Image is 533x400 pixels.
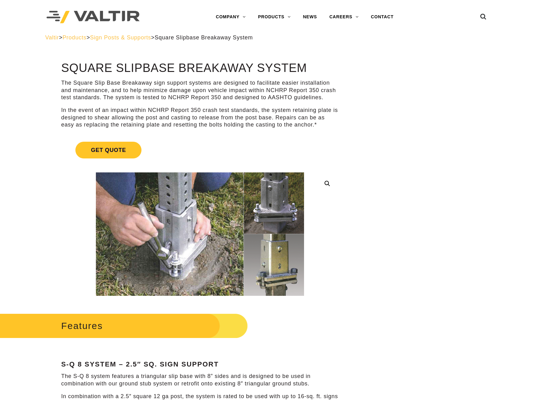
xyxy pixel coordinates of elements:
a: PRODUCTS [252,11,297,23]
a: COMPANY [210,11,252,23]
span: Square Slipbase Breakaway System [155,34,253,41]
a: Get Quote [61,134,338,166]
a: Sign Posts & Supports [90,34,151,41]
p: In the event of an impact within NCHRP Report 350 crash test standards, the system retaining plat... [61,107,338,128]
p: The Square Slip Base Breakaway sign support systems are designed to facilitate easier installatio... [61,79,338,101]
a: Products [62,34,86,41]
h1: Square Slipbase Breakaway System [61,62,338,75]
strong: S-Q 8 System – 2.5″ Sq. Sign Support [61,360,219,368]
a: CONTACT [365,11,400,23]
a: Valtir [45,34,59,41]
a: NEWS [297,11,323,23]
span: Get Quote [75,142,141,158]
a: CAREERS [323,11,365,23]
p: The S-Q 8 system features a triangular slip base with 8” sides and is designed to be used in comb... [61,373,338,387]
div: > > > [45,34,488,41]
img: Valtir [47,11,140,24]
